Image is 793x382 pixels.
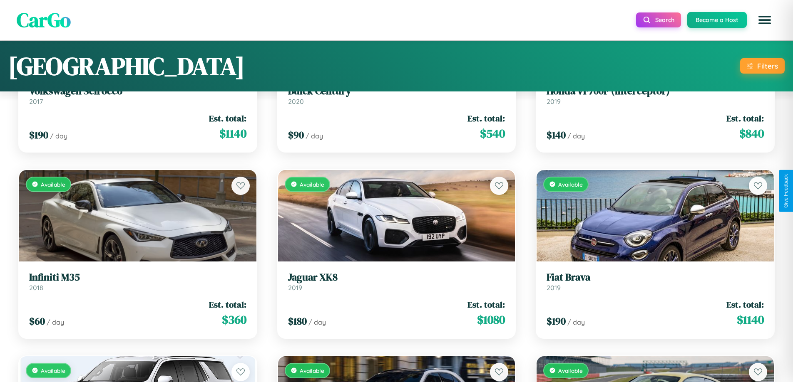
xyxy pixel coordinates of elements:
span: 2019 [288,283,302,292]
span: Available [41,367,65,374]
span: $ 60 [29,314,45,328]
span: / day [308,318,326,326]
a: Fiat Brava2019 [547,271,764,292]
span: Est. total: [726,112,764,124]
span: 2020 [288,97,304,106]
h1: [GEOGRAPHIC_DATA] [8,49,245,83]
span: 2019 [547,283,561,292]
button: Filters [740,58,785,74]
h3: Volkswagen Scirocco [29,85,246,97]
span: Est. total: [726,298,764,311]
h3: Fiat Brava [547,271,764,283]
a: Infiniti M352018 [29,271,246,292]
span: Available [300,367,324,374]
span: 2017 [29,97,43,106]
span: / day [50,132,67,140]
div: Give Feedback [783,174,789,208]
button: Search [636,12,681,27]
a: Volkswagen Scirocco2017 [29,85,246,106]
span: $ 90 [288,128,304,142]
span: Search [655,16,674,24]
span: Available [558,367,583,374]
span: / day [567,318,585,326]
span: 2018 [29,283,43,292]
button: Open menu [753,8,776,32]
span: Est. total: [209,112,246,124]
span: $ 1140 [219,125,246,142]
span: $ 180 [288,314,307,328]
button: Become a Host [687,12,747,28]
span: Available [41,181,65,188]
span: $ 540 [480,125,505,142]
span: / day [47,318,64,326]
span: $ 840 [739,125,764,142]
span: $ 190 [547,314,566,328]
span: $ 190 [29,128,48,142]
a: Honda VF700F (Interceptor)2019 [547,85,764,106]
span: / day [567,132,585,140]
span: $ 140 [547,128,566,142]
span: Est. total: [467,298,505,311]
span: Available [558,181,583,188]
span: 2019 [547,97,561,106]
h3: Buick Century [288,85,505,97]
div: Filters [757,62,778,70]
span: Est. total: [209,298,246,311]
span: $ 1080 [477,311,505,328]
span: Available [300,181,324,188]
span: / day [306,132,323,140]
span: CarGo [17,6,71,34]
span: Est. total: [467,112,505,124]
h3: Jaguar XK8 [288,271,505,283]
span: $ 360 [222,311,246,328]
h3: Honda VF700F (Interceptor) [547,85,764,97]
h3: Infiniti M35 [29,271,246,283]
a: Buick Century2020 [288,85,505,106]
span: $ 1140 [737,311,764,328]
a: Jaguar XK82019 [288,271,505,292]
